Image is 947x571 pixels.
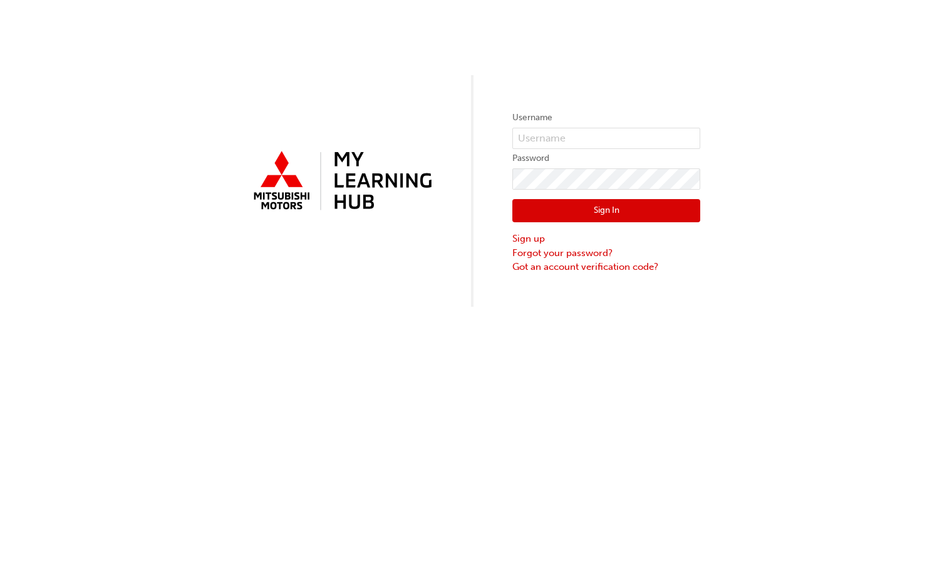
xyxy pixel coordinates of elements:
[512,246,700,260] a: Forgot your password?
[512,232,700,246] a: Sign up
[512,128,700,149] input: Username
[512,110,700,125] label: Username
[512,260,700,274] a: Got an account verification code?
[512,151,700,166] label: Password
[512,199,700,223] button: Sign In
[247,146,435,217] img: mmal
